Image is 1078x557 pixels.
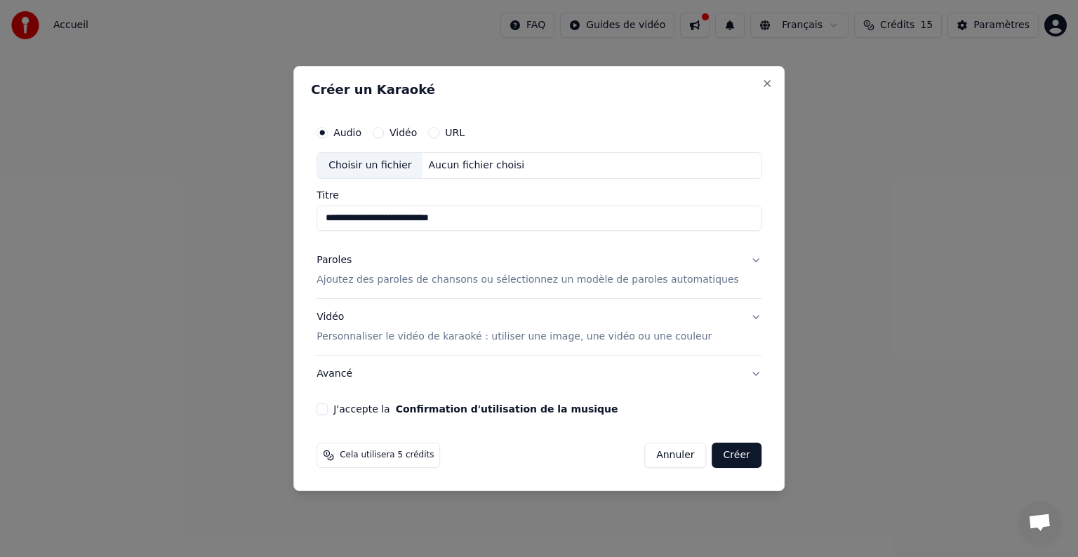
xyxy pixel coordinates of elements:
[317,190,761,200] label: Titre
[644,443,706,468] button: Annuler
[423,159,531,173] div: Aucun fichier choisi
[317,253,352,267] div: Paroles
[333,128,361,137] label: Audio
[317,299,761,355] button: VidéoPersonnaliser le vidéo de karaoké : utiliser une image, une vidéo ou une couleur
[311,83,767,96] h2: Créer un Karaoké
[317,153,422,178] div: Choisir un fichier
[317,242,761,298] button: ParolesAjoutez des paroles de chansons ou sélectionnez un modèle de paroles automatiques
[396,404,618,414] button: J'accepte la
[340,450,434,461] span: Cela utilisera 5 crédits
[333,404,618,414] label: J'accepte la
[317,330,712,344] p: Personnaliser le vidéo de karaoké : utiliser une image, une vidéo ou une couleur
[712,443,761,468] button: Créer
[317,273,739,287] p: Ajoutez des paroles de chansons ou sélectionnez un modèle de paroles automatiques
[317,310,712,344] div: Vidéo
[317,356,761,392] button: Avancé
[445,128,465,137] label: URL
[390,128,417,137] label: Vidéo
